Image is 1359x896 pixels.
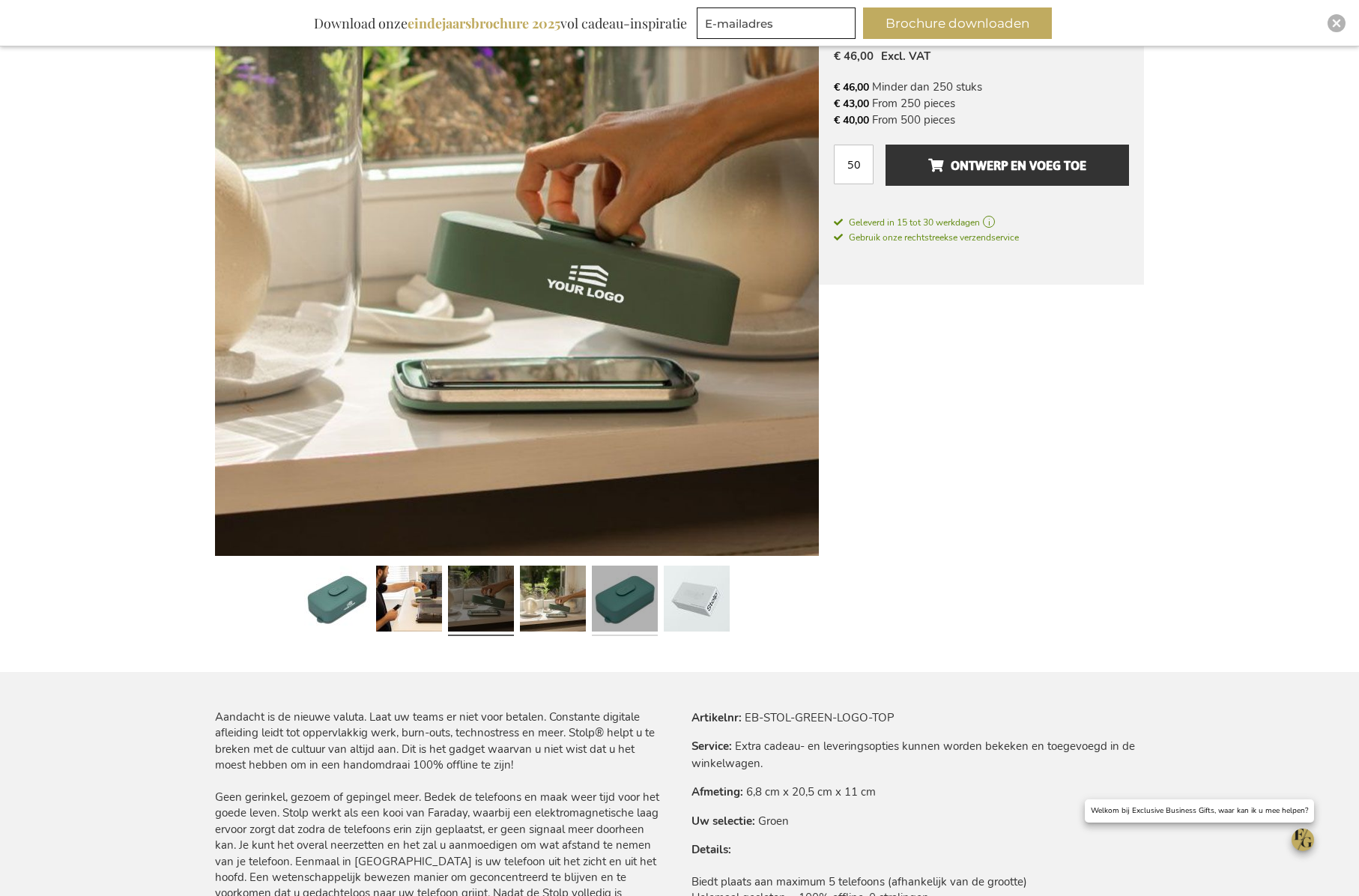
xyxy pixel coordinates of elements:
a: Stolp Digital Detox Box - Logo On Top [592,560,658,642]
span: Ontwerp en voeg toe [928,154,1086,178]
a: Geleverd in 15 tot 30 werkdagen [834,216,1129,229]
span: Gebruik onze rechtstreekse verzendservice [834,231,1019,243]
img: Close [1332,19,1341,28]
span: € 46,00 [834,49,874,64]
div: Close [1328,14,1346,32]
a: Stolp Digital Detox Box - Logo On Top [376,560,442,642]
span: € 40,00 [834,113,869,127]
a: Stolp Digital Detox Box - Logo On Top [664,560,730,642]
li: From 500 pieces [834,112,1129,128]
span: € 46,00 [834,80,869,94]
a: Stolp Digital Detox Box - Groen [448,560,514,642]
span: Excl. VAT [881,49,930,64]
a: Stolp Digital Detox Box - Groen [304,560,370,642]
b: eindejaarsbrochure 2025 [408,14,560,32]
button: Brochure downloaden [863,7,1052,39]
input: E-mailadres [697,7,856,39]
a: Stolp Digital Detox Box - Logo On Top [520,560,586,642]
li: From 250 pieces [834,95,1129,112]
li: Minder dan 250 stuks [834,79,1129,95]
a: Gebruik onze rechtstreekse verzendservice [834,229,1019,244]
span: € 43,00 [834,97,869,111]
input: Aantal [834,145,874,184]
form: marketing offers and promotions [697,7,860,43]
button: Ontwerp en voeg toe [886,145,1129,186]
div: Download onze vol cadeau-inspiratie [307,7,694,39]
